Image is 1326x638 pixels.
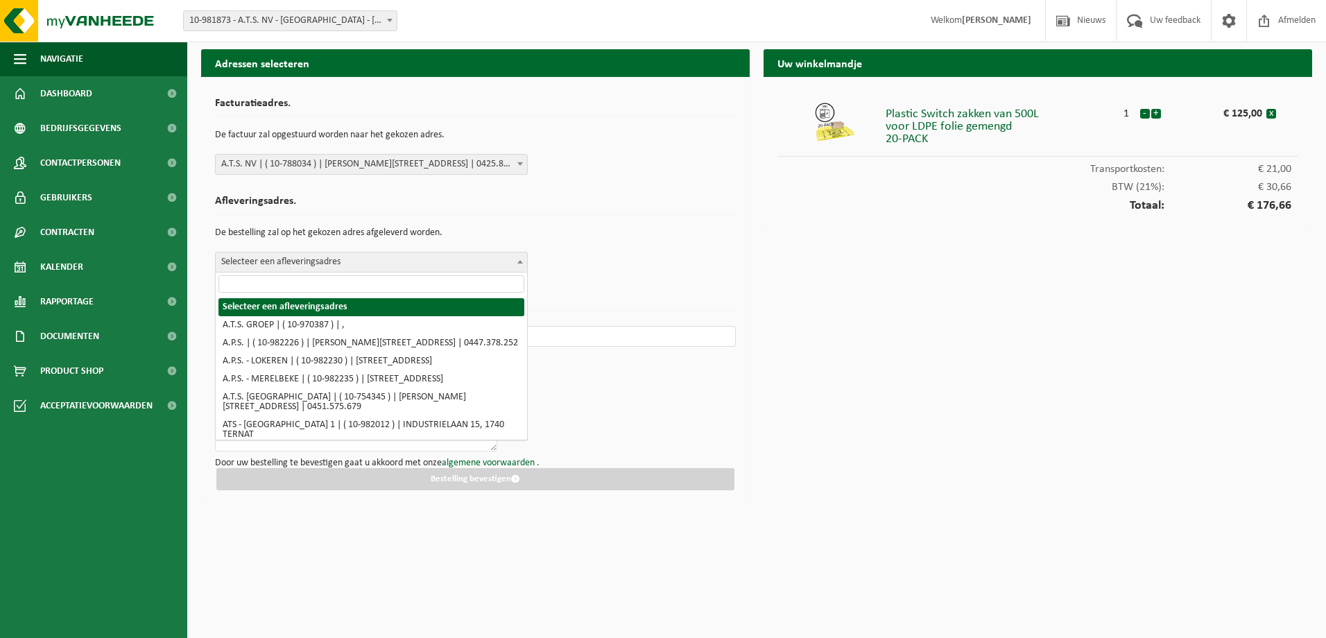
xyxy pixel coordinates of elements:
img: 01-999964 [814,101,856,143]
p: Door uw bestelling te bevestigen gaat u akkoord met onze [215,458,736,468]
span: Navigatie [40,42,83,76]
li: A.T.S. [GEOGRAPHIC_DATA] | ( 10-754345 ) | [PERSON_NAME][STREET_ADDRESS] | 0451.575.679 [218,388,524,416]
div: Plastic Switch zakken van 500L voor LDPE folie gemengd 20-PACK [886,101,1114,146]
span: € 176,66 [1164,200,1291,212]
span: Selecteer een afleveringsadres [215,252,528,273]
button: Bestelling bevestigen [216,468,734,490]
p: De factuur zal opgestuurd worden naar het gekozen adres. [215,123,736,147]
span: Gebruikers [40,180,92,215]
div: BTW (21%): [777,175,1298,193]
span: Product Shop [40,354,103,388]
span: € 30,66 [1164,182,1291,193]
span: Rapportage [40,284,94,319]
h2: Adressen selecteren [201,49,750,76]
button: - [1140,109,1150,119]
div: € 125,00 [1190,101,1266,119]
span: € 21,00 [1164,164,1291,175]
span: Acceptatievoorwaarden [40,388,153,423]
li: A.P.S. - MERELBEKE | ( 10-982235 ) | [STREET_ADDRESS] [218,370,524,388]
span: A.T.S. NV | ( 10-788034 ) | KAREL DE ROOSESTRAAT 15, 9820 MERELBEKE | 0425.815.647 [216,155,527,174]
span: Kalender [40,250,83,284]
span: Dashboard [40,76,92,111]
button: + [1151,109,1161,119]
span: Selecteer een afleveringsadres [216,252,527,272]
h2: Facturatieadres. [215,98,736,117]
div: 1 [1114,101,1139,119]
li: A.P.S. - LOKEREN | ( 10-982230 ) | [STREET_ADDRESS] [218,352,524,370]
p: De bestelling zal op het gekozen adres afgeleverd worden. [215,221,736,245]
span: Documenten [40,319,99,354]
span: A.T.S. NV | ( 10-788034 ) | KAREL DE ROOSESTRAAT 15, 9820 MERELBEKE | 0425.815.647 [215,154,528,175]
li: A.T.S. GROEP | ( 10-970387 ) | , [218,316,524,334]
div: Transportkosten: [777,157,1298,175]
div: Totaal: [777,193,1298,212]
span: 10-981873 - A.T.S. NV - LANGERBRUGGE - GENT [183,10,397,31]
li: Selecteer een afleveringsadres [218,298,524,316]
h2: Afleveringsadres. [215,196,736,214]
a: algemene voorwaarden . [442,458,540,468]
li: ATS - [GEOGRAPHIC_DATA] 1 | ( 10-982012 ) | INDUSTRIELAAN 15, 1740 TERNAT [218,416,524,444]
span: Bedrijfsgegevens [40,111,121,146]
li: A.P.S. | ( 10-982226 ) | [PERSON_NAME][STREET_ADDRESS] | 0447.378.252 [218,334,524,352]
strong: [PERSON_NAME] [962,15,1031,26]
span: Contactpersonen [40,146,121,180]
h2: Uw winkelmandje [764,49,1312,76]
button: x [1266,109,1276,119]
span: 10-981873 - A.T.S. NV - LANGERBRUGGE - GENT [184,11,397,31]
span: Contracten [40,215,94,250]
